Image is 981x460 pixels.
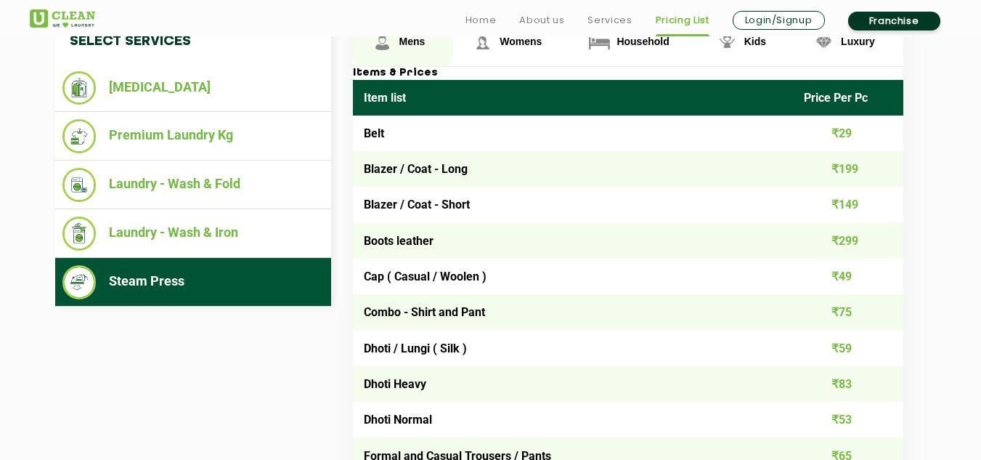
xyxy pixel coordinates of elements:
[793,259,903,294] td: ₹49
[353,366,794,402] td: Dhoti Heavy
[30,9,95,28] img: UClean Laundry and Dry Cleaning
[715,30,740,55] img: Kids
[656,12,709,29] a: Pricing List
[62,217,97,251] img: Laundry - Wash & Iron
[62,119,324,153] li: Premium Laundry Kg
[793,187,903,222] td: ₹149
[353,80,794,116] th: Item list
[793,151,903,187] td: ₹199
[793,366,903,402] td: ₹83
[793,294,903,330] td: ₹75
[62,71,97,105] img: Dry Cleaning
[353,67,903,80] h3: Items & Prices
[353,402,794,437] td: Dhoti Normal
[353,187,794,222] td: Blazer / Coat - Short
[811,30,837,55] img: Luxury
[733,11,825,30] a: Login/Signup
[793,80,903,116] th: Price Per Pc
[399,36,426,47] span: Mens
[353,116,794,151] td: Belt
[62,71,324,105] li: [MEDICAL_DATA]
[353,259,794,294] td: Cap ( Casual / Woolen )
[62,265,324,299] li: Steam Press
[353,294,794,330] td: Combo - Shirt and Pant
[587,30,612,55] img: Household
[62,265,97,299] img: Steam Press
[62,168,97,202] img: Laundry - Wash & Fold
[353,223,794,259] td: Boots leather
[500,36,542,47] span: Womens
[353,330,794,366] td: Dhoti / Lungi ( Silk )
[841,36,875,47] span: Luxury
[793,223,903,259] td: ₹299
[744,36,766,47] span: Kids
[353,151,794,187] td: Blazer / Coat - Long
[587,12,632,29] a: Services
[62,168,324,202] li: Laundry - Wash & Fold
[616,36,669,47] span: Household
[62,217,324,251] li: Laundry - Wash & Iron
[519,12,564,29] a: About us
[55,19,331,64] h4: Select Services
[848,12,940,31] a: Franchise
[465,12,497,29] a: Home
[62,119,97,153] img: Premium Laundry Kg
[793,116,903,151] td: ₹29
[470,30,495,55] img: Womens
[370,30,395,55] img: Mens
[793,402,903,437] td: ₹53
[793,330,903,366] td: ₹59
